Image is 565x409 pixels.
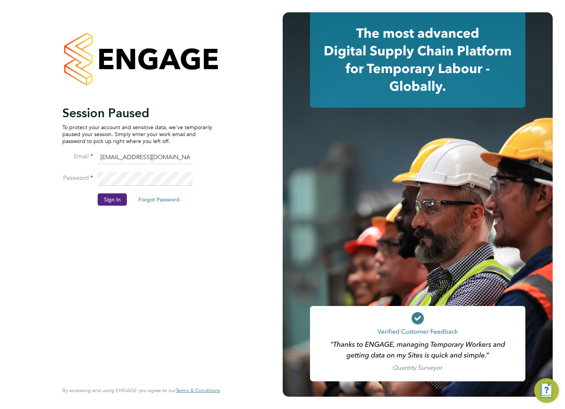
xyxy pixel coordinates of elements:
[62,387,220,394] span: By accessing and using ENGAGE you agree to our
[98,193,127,206] button: Sign In
[62,153,93,161] label: Email
[98,151,193,165] input: Enter your work email...
[534,378,559,403] button: Engage Resource Center
[132,193,186,206] button: Forgot Password
[62,105,212,121] h2: Session Paused
[62,174,93,182] label: Password
[176,387,220,394] a: Terms & Conditions
[62,124,212,145] p: To protect your account and sensitive data, we've temporarily paused your session. Simply enter y...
